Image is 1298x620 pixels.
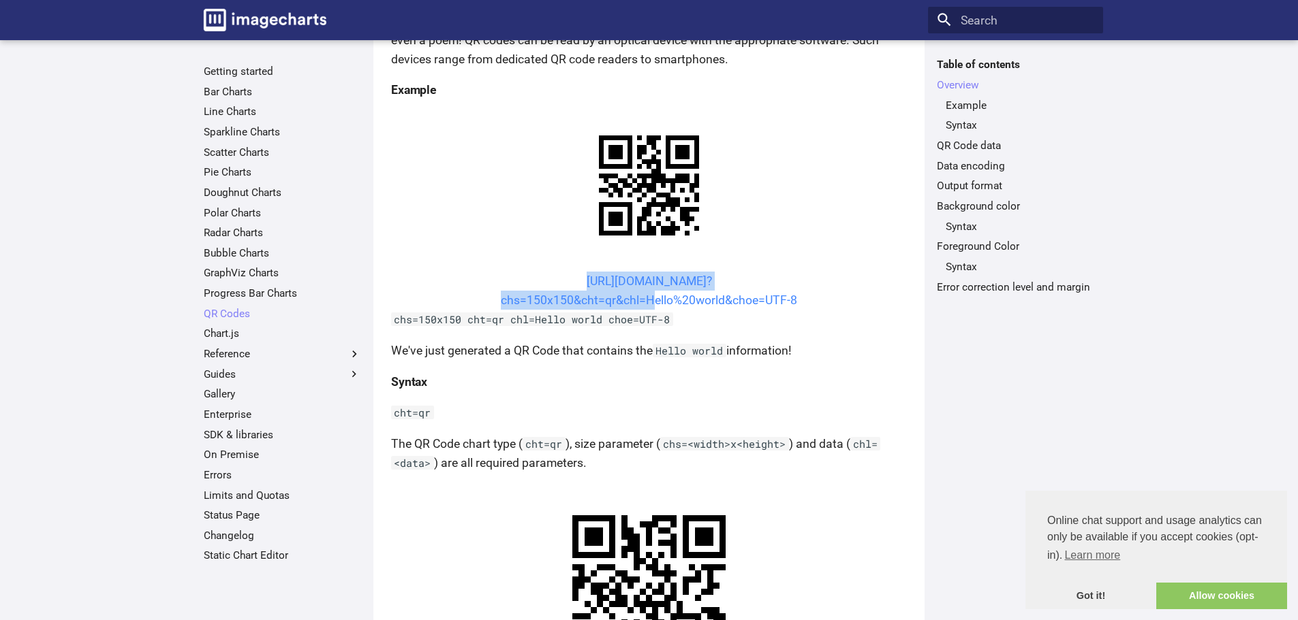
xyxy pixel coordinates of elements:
a: Enterprise [204,408,361,421]
h4: Example [391,80,907,99]
label: Guides [204,368,361,381]
a: QR Code data [937,139,1094,152]
a: Overview [937,78,1094,92]
nav: Table of contents [928,58,1103,293]
a: Status Page [204,508,361,522]
a: Radar Charts [204,226,361,240]
a: Background color [937,199,1094,213]
a: Bubble Charts [204,246,361,260]
a: Static Chart Editor [204,549,361,562]
a: QR Codes [204,307,361,321]
a: Syntax [946,118,1094,132]
a: Chart.js [204,327,361,340]
div: cookieconsent [1025,491,1287,609]
a: On Premise [204,448,361,461]
a: Getting started [204,65,361,78]
img: chart [575,112,723,259]
a: Example [946,99,1094,112]
nav: Overview [937,99,1094,133]
nav: Foreground Color [937,260,1094,274]
code: cht=qr [391,406,434,419]
a: Error correction level and margin [937,280,1094,294]
a: allow cookies [1156,583,1287,610]
h4: Syntax [391,372,907,391]
code: Hello world [653,344,726,357]
a: Gallery [204,387,361,401]
a: Errors [204,468,361,482]
a: Syntax [946,260,1094,274]
a: Data encoding [937,159,1094,173]
a: Pie Charts [204,165,361,179]
label: Table of contents [928,58,1103,71]
p: We've just generated a QR Code that contains the information! [391,341,907,360]
a: Changelog [204,529,361,542]
p: The QR Code chart type ( ), size parameter ( ) and data ( ) are all required parameters. [391,434,907,472]
span: Online chat support and usage analytics can only be available if you accept cookies (opt-in). [1047,512,1265,566]
a: Image-Charts documentation [198,3,333,37]
a: [URL][DOMAIN_NAME]?chs=150x150&cht=qr&chl=Hello%20world&choe=UTF-8 [501,274,797,307]
a: Syntax [946,220,1094,233]
code: cht=qr [523,437,566,451]
a: Sparkline Charts [204,125,361,139]
a: learn more about cookies [1062,545,1122,566]
a: Output format [937,179,1094,193]
input: Search [928,7,1103,34]
a: Limits and Quotas [204,489,361,502]
a: Foreground Color [937,240,1094,253]
a: SDK & libraries [204,428,361,442]
code: chs=150x150 cht=qr chl=Hello world choe=UTF-8 [391,312,673,326]
a: GraphViz Charts [204,266,361,280]
nav: Background color [937,220,1094,233]
a: dismiss cookie message [1025,583,1156,610]
a: Scatter Charts [204,146,361,159]
a: Progress Bar Charts [204,287,361,300]
a: Line Charts [204,105,361,118]
code: chs=<width>x<height> [660,437,789,451]
a: Doughnut Charts [204,186,361,199]
a: Bar Charts [204,85,361,99]
a: Polar Charts [204,206,361,220]
img: logo [204,9,326,31]
label: Reference [204,347,361,361]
